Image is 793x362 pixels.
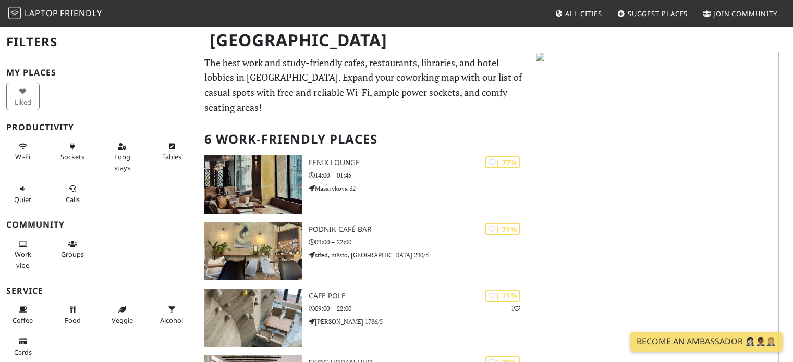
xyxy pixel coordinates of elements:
a: Fenix Lounge | 77% Fenix Lounge 14:00 – 01:45 Masarykova 32 [198,155,529,214]
h3: Fenix Lounge [309,158,529,167]
button: Tables [155,138,188,166]
p: 1 [511,304,520,314]
h3: Community [6,220,192,230]
span: Power sockets [60,152,84,161]
h3: Podnik café bar [309,225,529,234]
span: Video/audio calls [66,195,80,204]
h2: Filters [6,26,192,58]
span: Quiet [14,195,31,204]
span: Group tables [61,249,84,259]
span: All Cities [565,9,602,18]
button: Quiet [6,180,40,208]
div: | 77% [485,156,520,168]
button: Veggie [105,301,139,329]
a: cafe POLE | 71% 1 cafe POLE 09:00 – 22:00 [PERSON_NAME] 1786/5 [198,289,529,347]
a: Become an Ambassador 🤵🏻‍♀️🤵🏾‍♂️🤵🏼‍♀️ [630,332,783,352]
button: Calls [56,180,89,208]
img: Podnik café bar [204,222,302,280]
p: 09:00 – 22:00 [309,304,529,314]
button: Food [56,301,89,329]
span: People working [15,249,31,269]
p: The best work and study-friendly cafes, restaurants, libraries, and hotel lobbies in [GEOGRAPHIC_... [204,55,522,115]
p: Masarykova 32 [309,183,529,193]
h3: Productivity [6,122,192,132]
p: střed, město, [GEOGRAPHIC_DATA] 290/5 [309,250,529,260]
p: 09:00 – 22:00 [309,237,529,247]
h3: cafe POLE [309,292,529,301]
p: [PERSON_NAME] 1786/5 [309,317,529,327]
a: LaptopFriendly LaptopFriendly [8,5,102,23]
button: Groups [56,235,89,263]
span: Join Community [713,9,777,18]
span: Food [65,316,81,325]
span: Stable Wi-Fi [15,152,30,161]
span: Coffee [13,316,33,325]
img: cafe POLE [204,289,302,347]
button: Coffee [6,301,40,329]
button: Cards [6,333,40,360]
span: Alcohol [160,316,183,325]
button: Wi-Fi [6,138,40,166]
span: Suggest Places [628,9,688,18]
p: 14:00 – 01:45 [309,170,529,180]
span: Veggie [112,316,133,325]
button: Long stays [105,138,139,176]
button: Sockets [56,138,89,166]
h1: [GEOGRAPHIC_DATA] [201,26,527,55]
span: Work-friendly tables [162,152,181,161]
a: All Cities [551,4,606,23]
img: LaptopFriendly [8,7,21,19]
a: Suggest Places [613,4,692,23]
span: Laptop [25,7,58,19]
button: Alcohol [155,301,188,329]
h2: 6 Work-Friendly Places [204,123,522,155]
img: Fenix Lounge [204,155,302,214]
div: | 71% [485,290,520,302]
div: | 71% [485,223,520,235]
h3: My Places [6,68,192,78]
span: Friendly [60,7,102,19]
a: Join Community [699,4,782,23]
button: Work vibe [6,235,40,273]
span: Long stays [114,152,130,172]
h3: Service [6,286,192,296]
a: Podnik café bar | 71% Podnik café bar 09:00 – 22:00 střed, město, [GEOGRAPHIC_DATA] 290/5 [198,222,529,280]
span: Credit cards [14,347,32,357]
